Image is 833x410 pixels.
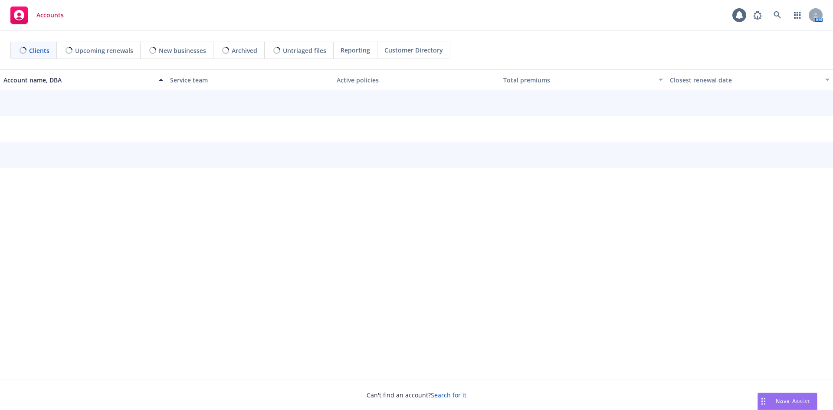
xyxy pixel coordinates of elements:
span: Can't find an account? [367,390,466,400]
a: Switch app [789,7,806,24]
button: Closest renewal date [666,69,833,90]
div: Active policies [337,75,496,85]
a: Accounts [7,3,67,27]
span: Customer Directory [384,46,443,55]
span: Untriaged files [283,46,326,55]
span: Clients [29,46,49,55]
div: Drag to move [758,393,769,410]
button: Service team [167,69,333,90]
div: Total premiums [503,75,653,85]
span: Upcoming renewals [75,46,133,55]
button: Nova Assist [758,393,817,410]
span: Nova Assist [776,397,810,405]
span: Reporting [341,46,370,55]
button: Total premiums [500,69,666,90]
span: Accounts [36,12,64,19]
a: Search [769,7,786,24]
span: New businesses [159,46,206,55]
div: Closest renewal date [670,75,820,85]
a: Search for it [431,391,466,399]
button: Active policies [333,69,500,90]
a: Report a Bug [749,7,766,24]
span: Archived [232,46,257,55]
div: Service team [170,75,330,85]
div: Account name, DBA [3,75,154,85]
